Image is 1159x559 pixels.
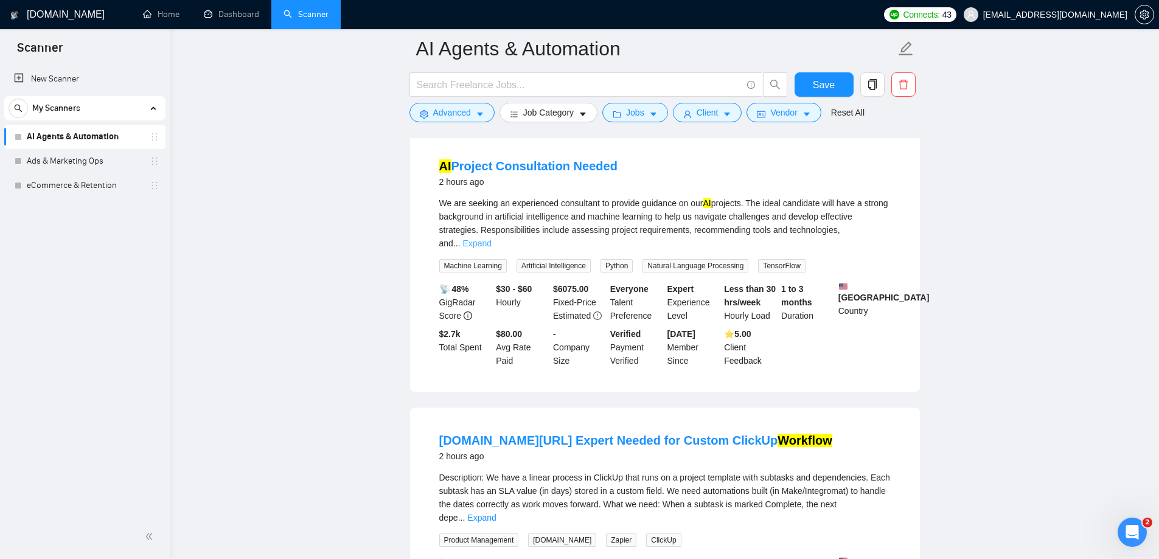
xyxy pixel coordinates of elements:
b: $30 - $60 [496,284,532,294]
div: Country [836,282,893,322]
span: idcard [757,109,765,119]
li: My Scanners [4,96,165,198]
mark: AI [439,159,451,173]
span: 43 [942,8,952,21]
span: Estimated [553,311,591,321]
div: Fixed-Price [551,282,608,322]
span: user [683,109,692,119]
b: $ 2.7k [439,329,461,339]
a: AIProject Consultation Needed [439,159,618,173]
button: setting [1135,5,1154,24]
span: holder [150,156,159,166]
span: [DOMAIN_NAME] [528,533,596,547]
span: copy [861,79,884,90]
span: delete [892,79,915,90]
div: 2 hours ago [439,449,832,464]
b: Expert [667,284,694,294]
span: Vendor [770,106,797,119]
div: We are seeking an experienced consultant to provide guidance on our projects. The ideal candidate... [439,196,891,250]
span: caret-down [723,109,731,119]
a: Reset All [831,106,865,119]
div: Avg Rate Paid [493,327,551,367]
span: Jobs [626,106,644,119]
span: Connects: [903,8,939,21]
div: 2 hours ago [439,175,618,189]
span: Advanced [433,106,471,119]
span: user [967,10,975,19]
span: ClickUp [646,533,681,547]
span: setting [420,109,428,119]
iframe: Intercom live chat [1118,518,1147,547]
a: eCommerce & Retention [27,173,142,198]
span: caret-down [802,109,811,119]
div: Company Size [551,327,608,367]
span: Save [813,77,835,92]
span: ... [453,238,461,248]
input: Scanner name... [416,33,896,64]
a: [DOMAIN_NAME][URL] Expert Needed for Custom ClickUpWorkflow [439,434,832,447]
span: Natural Language Processing [642,259,748,273]
span: ... [458,513,465,523]
button: copy [860,72,885,97]
img: upwork-logo.png [889,10,899,19]
button: folderJobscaret-down [602,103,668,122]
input: Search Freelance Jobs... [417,77,742,92]
div: Hourly [493,282,551,322]
span: holder [150,132,159,142]
span: Job Category [523,106,574,119]
b: 1 to 3 months [781,284,812,307]
button: idcardVendorcaret-down [747,103,821,122]
button: Save [795,72,854,97]
a: dashboardDashboard [204,9,259,19]
img: logo [10,5,19,25]
span: bars [510,109,518,119]
div: GigRadar Score [437,282,494,322]
b: [DATE] [667,329,695,339]
div: Member Since [665,327,722,367]
b: Everyone [610,284,649,294]
span: exclamation-circle [593,311,602,320]
span: double-left [145,530,157,543]
b: Verified [610,329,641,339]
a: AI Agents & Automation [27,125,142,149]
span: search [9,104,27,113]
span: edit [898,41,914,57]
span: caret-down [579,109,587,119]
a: setting [1135,10,1154,19]
b: $80.00 [496,329,522,339]
li: New Scanner [4,67,165,91]
div: Experience Level [665,282,722,322]
span: Python [600,259,633,273]
span: info-circle [464,311,472,320]
a: Ads & Marketing Ops [27,149,142,173]
img: 🇺🇸 [839,282,847,291]
div: Total Spent [437,327,494,367]
span: Product Management [439,533,519,547]
b: $ 6075.00 [553,284,588,294]
a: searchScanner [284,9,329,19]
b: [GEOGRAPHIC_DATA] [838,282,930,302]
button: userClientcaret-down [673,103,742,122]
button: settingAdvancedcaret-down [409,103,495,122]
span: Scanner [7,39,72,64]
b: 📡 48% [439,284,469,294]
a: New Scanner [14,67,156,91]
div: Duration [779,282,836,322]
span: Zapier [606,533,636,547]
span: caret-down [649,109,658,119]
span: folder [613,109,621,119]
span: setting [1135,10,1154,19]
span: My Scanners [32,96,80,120]
span: Machine Learning [439,259,507,273]
b: Less than 30 hrs/week [724,284,776,307]
span: caret-down [476,109,484,119]
span: holder [150,181,159,190]
span: info-circle [747,81,755,89]
div: Description: We have a linear process in ClickUp that runs on a project template with subtasks an... [439,471,891,524]
b: ⭐️ 5.00 [724,329,751,339]
button: search [9,99,28,118]
mark: Workflow [778,434,832,447]
span: Artificial Intelligence [517,259,591,273]
mark: AI [703,198,711,208]
div: Talent Preference [608,282,665,322]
